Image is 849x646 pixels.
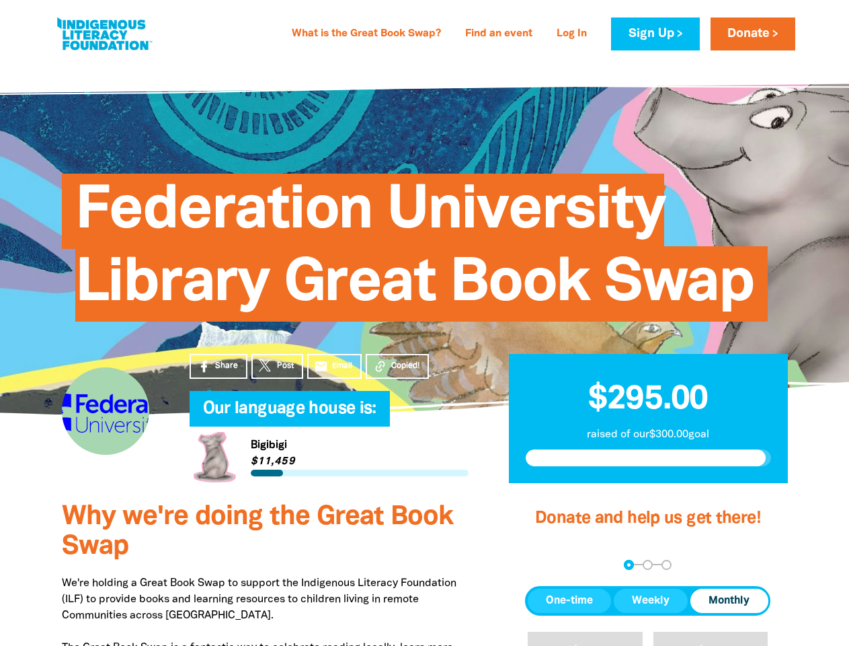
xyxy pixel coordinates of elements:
span: Monthly [709,593,750,609]
a: emailEmail [307,354,362,379]
button: Copied! [366,354,429,379]
button: Navigate to step 3 of 3 to enter your payment details [661,560,672,570]
button: One-time [528,589,611,613]
a: Find an event [457,24,540,45]
p: raised of our $300.00 goal [526,427,771,443]
a: Post [251,354,303,379]
span: Post [277,360,294,372]
h6: My Team [190,413,469,421]
a: Sign Up [611,17,699,50]
span: One-time [546,593,593,609]
span: Our language house is: [203,401,376,427]
button: Navigate to step 1 of 3 to enter your donation amount [624,560,634,570]
a: Share [190,354,247,379]
span: Why we're doing the Great Book Swap [62,505,453,559]
a: Log In [549,24,595,45]
span: Email [332,360,352,372]
i: email [314,359,328,373]
button: Navigate to step 2 of 3 to enter your details [643,560,653,570]
span: $295.00 [588,384,708,415]
button: Monthly [690,589,768,613]
span: Federation University Library Great Book Swap [75,184,754,322]
span: Share [215,360,238,372]
a: What is the Great Book Swap? [284,24,449,45]
a: Donate [711,17,795,50]
button: Weekly [614,589,688,613]
div: Donation frequency [525,586,770,616]
span: Weekly [632,593,670,609]
span: Donate and help us get there! [535,511,761,526]
span: Copied! [391,360,419,372]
